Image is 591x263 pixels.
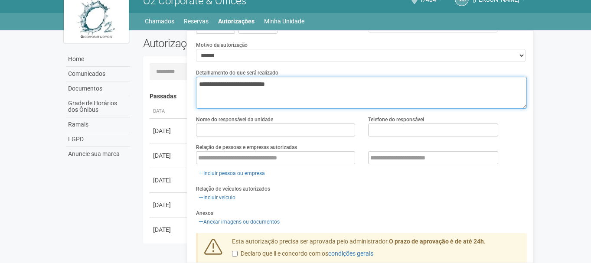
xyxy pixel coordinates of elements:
[264,15,304,27] a: Minha Unidade
[196,143,297,151] label: Relação de pessoas e empresas autorizadas
[196,209,213,217] label: Anexos
[153,151,185,160] div: [DATE]
[196,41,248,49] label: Motivo da autorização
[143,37,329,50] h2: Autorizações
[196,185,270,193] label: Relação de veículos autorizados
[196,69,278,77] label: Detalhamento do que será realizado
[368,116,424,123] label: Telefone do responsável
[66,117,130,132] a: Ramais
[150,104,189,119] th: Data
[218,15,255,27] a: Autorizações
[153,176,185,185] div: [DATE]
[153,201,185,209] div: [DATE]
[66,132,130,147] a: LGPD
[66,52,130,67] a: Home
[232,251,238,257] input: Declaro que li e concordo com oscondições gerais
[196,116,273,123] label: Nome do responsável da unidade
[150,93,521,100] h4: Passadas
[66,147,130,161] a: Anuncie sua marca
[66,67,130,81] a: Comunicados
[66,96,130,117] a: Grade de Horários dos Ônibus
[196,193,238,202] a: Incluir veículo
[66,81,130,96] a: Documentos
[328,250,373,257] a: condições gerais
[153,225,185,234] div: [DATE]
[196,169,268,178] a: Incluir pessoa ou empresa
[232,250,373,258] label: Declaro que li e concordo com os
[225,237,527,263] div: Esta autorização precisa ser aprovada pelo administrador.
[389,238,486,245] strong: O prazo de aprovação é de até 24h.
[184,15,209,27] a: Reservas
[153,127,185,135] div: [DATE]
[145,15,174,27] a: Chamados
[196,217,282,227] a: Anexar imagens ou documentos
